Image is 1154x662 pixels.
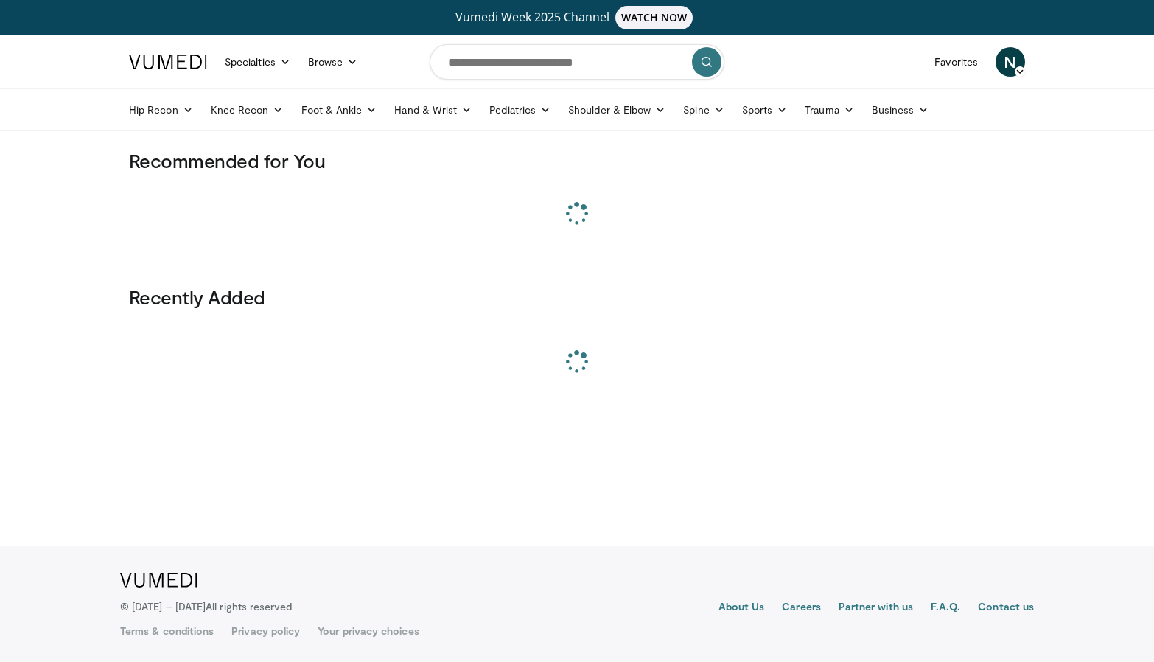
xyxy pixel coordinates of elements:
[796,95,863,125] a: Trauma
[120,624,214,638] a: Terms & conditions
[559,95,674,125] a: Shoulder & Elbow
[480,95,559,125] a: Pediatrics
[718,599,765,617] a: About Us
[231,624,300,638] a: Privacy policy
[131,6,1023,29] a: Vumedi Week 2025 ChannelWATCH NOW
[129,285,1025,309] h3: Recently Added
[926,47,987,77] a: Favorites
[120,95,202,125] a: Hip Recon
[733,95,797,125] a: Sports
[129,149,1025,173] h3: Recommended for You
[674,95,732,125] a: Spine
[120,599,293,614] p: © [DATE] – [DATE]
[206,600,292,613] span: All rights reserved
[863,95,938,125] a: Business
[318,624,419,638] a: Your privacy choices
[202,95,293,125] a: Knee Recon
[615,6,693,29] span: WATCH NOW
[129,55,207,69] img: VuMedi Logo
[120,573,197,588] img: VuMedi Logo
[931,599,960,617] a: F.A.Q.
[293,95,386,125] a: Foot & Ankle
[299,47,367,77] a: Browse
[996,47,1025,77] a: N
[385,95,480,125] a: Hand & Wrist
[216,47,299,77] a: Specialties
[978,599,1034,617] a: Contact us
[430,44,724,80] input: Search topics, interventions
[839,599,913,617] a: Partner with us
[782,599,821,617] a: Careers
